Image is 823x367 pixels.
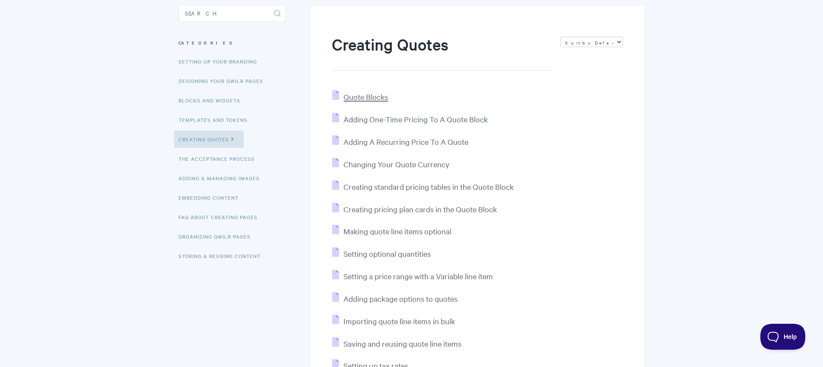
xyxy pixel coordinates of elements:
h3: Categories [178,35,286,51]
a: Adding A Recurring Price To A Quote [332,137,468,147]
input: Search [178,5,286,22]
span: Adding One-Time Pricing To A Quote Block [343,114,488,124]
a: Importing quote line items in bulk [332,316,455,326]
span: Creating pricing plan cards in the Quote Block [343,204,497,214]
a: Blocks and Widgets [178,92,247,109]
a: Making quote line items optional [332,226,451,236]
a: Setting optional quantities [332,249,431,258]
span: Adding A Recurring Price To A Quote [343,137,468,147]
span: Quote Blocks [343,92,388,102]
a: Templates and Tokens [178,111,254,128]
a: Creating pricing plan cards in the Quote Block [332,204,497,214]
a: Adding One-Time Pricing To A Quote Block [332,114,488,124]
span: Setting optional quantities [343,249,431,258]
h1: Creating Quotes [332,33,551,70]
a: Storing & Reusing Content [178,247,267,265]
a: Setting a price range with a Variable line item [332,271,493,281]
span: Importing quote line items in bulk [343,316,455,326]
a: Creating Quotes [174,131,244,148]
select: Page reloads on selection [560,37,623,47]
a: FAQ About Creating Pages [178,208,264,226]
span: Making quote line items optional [343,226,451,236]
span: Saving and reusing quote line items [343,338,461,348]
iframe: Toggle Customer Support [760,324,806,350]
span: Setting a price range with a Variable line item [343,271,493,281]
a: Adding package options to quotes [332,294,458,303]
a: Designing Your Qwilr Pages [178,72,270,89]
a: Saving and reusing quote line items [332,338,461,348]
span: Adding package options to quotes [343,294,458,303]
a: Adding & Managing Images [178,169,266,187]
a: Changing Your Quote Currency [332,159,449,169]
a: Setting up your Branding [178,53,264,70]
span: Creating standard pricing tables in the Quote Block [343,182,514,191]
a: Creating standard pricing tables in the Quote Block [332,182,514,191]
span: Changing Your Quote Currency [343,159,449,169]
a: Organizing Qwilr Pages [178,228,257,245]
a: Quote Blocks [332,92,388,102]
a: Embedding Content [178,189,245,206]
a: The Acceptance Process [178,150,261,167]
